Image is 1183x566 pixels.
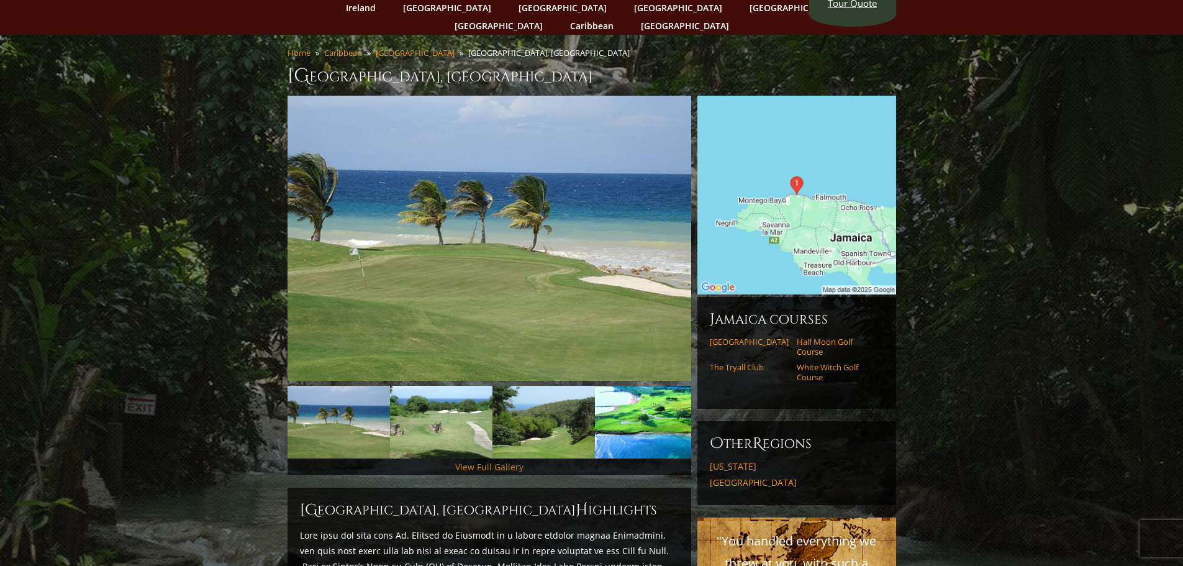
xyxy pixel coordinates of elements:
[448,17,549,35] a: [GEOGRAPHIC_DATA]
[710,337,789,347] a: [GEOGRAPHIC_DATA]
[576,500,588,520] span: H
[324,47,362,58] a: Caribbean
[710,461,884,472] a: [US_STATE]
[468,47,635,58] li: [GEOGRAPHIC_DATA], [GEOGRAPHIC_DATA]
[797,362,876,383] a: White Witch Golf Course
[697,96,896,294] img: Google Map of Cinnamon Hill Golf Club, Montego Bay, Jamaica
[797,337,876,357] a: Half Moon Golf Course
[564,17,620,35] a: Caribbean
[376,47,455,58] a: [GEOGRAPHIC_DATA]
[753,434,763,454] span: R
[710,434,884,454] h6: ther egions
[288,63,896,88] h1: [GEOGRAPHIC_DATA], [GEOGRAPHIC_DATA]
[710,309,884,329] h6: Jamaica Courses
[288,47,310,58] a: Home
[635,17,735,35] a: [GEOGRAPHIC_DATA]
[710,477,884,488] a: [GEOGRAPHIC_DATA]
[300,500,679,520] h2: [GEOGRAPHIC_DATA], [GEOGRAPHIC_DATA] ighlights
[710,362,789,372] a: The Tryall Club
[710,434,723,454] span: O
[455,461,524,473] a: View Full Gallery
